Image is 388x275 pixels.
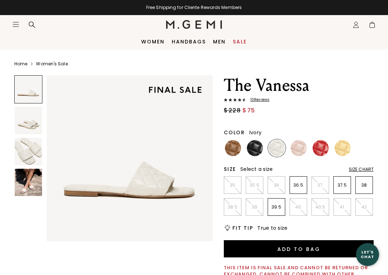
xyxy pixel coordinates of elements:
[247,140,263,156] img: Black
[141,39,165,45] a: Women
[290,182,307,188] p: 36.5
[269,140,285,156] img: Ivory
[142,80,208,100] img: final sale tag
[166,20,222,29] img: M.Gemi
[312,204,329,210] p: 40.5
[257,224,287,232] span: True to size
[233,39,247,45] a: Sale
[291,140,307,156] img: Ballerina Pink
[240,166,273,173] span: Select a size
[334,140,351,156] img: Butter
[224,204,241,210] p: 38.5
[356,250,379,259] div: Let's Chat
[356,182,373,188] p: 38
[224,182,241,188] p: 35
[224,166,236,172] h2: Size
[225,140,241,156] img: Tan
[15,169,42,196] img: The Vanessa
[246,204,263,210] p: 39
[12,21,19,28] button: Open site menu
[356,204,373,210] p: 42
[242,106,255,115] span: $75
[249,129,262,136] span: Ivory
[36,61,68,67] a: Women's Sale
[334,182,351,188] p: 37.5
[268,204,285,210] p: 39.5
[15,107,42,134] img: The Vanessa
[246,182,263,188] p: 35.5
[14,61,27,67] a: Home
[224,106,241,115] span: $228
[224,75,374,95] h1: The Vanessa
[268,182,285,188] p: 36
[232,225,253,231] h2: Fit Tip
[224,240,374,257] button: Add to Bag
[312,182,329,188] p: 37
[15,138,42,165] img: The Vanessa
[290,204,307,210] p: 40
[213,39,226,45] a: Men
[313,140,329,156] img: Lipstick
[224,98,374,103] a: 10Reviews
[224,130,245,135] h2: Color
[349,167,374,172] div: Size Chart
[334,204,351,210] p: 41
[47,75,213,241] img: The Vanessa
[246,98,269,102] span: 10 Review s
[172,39,206,45] a: Handbags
